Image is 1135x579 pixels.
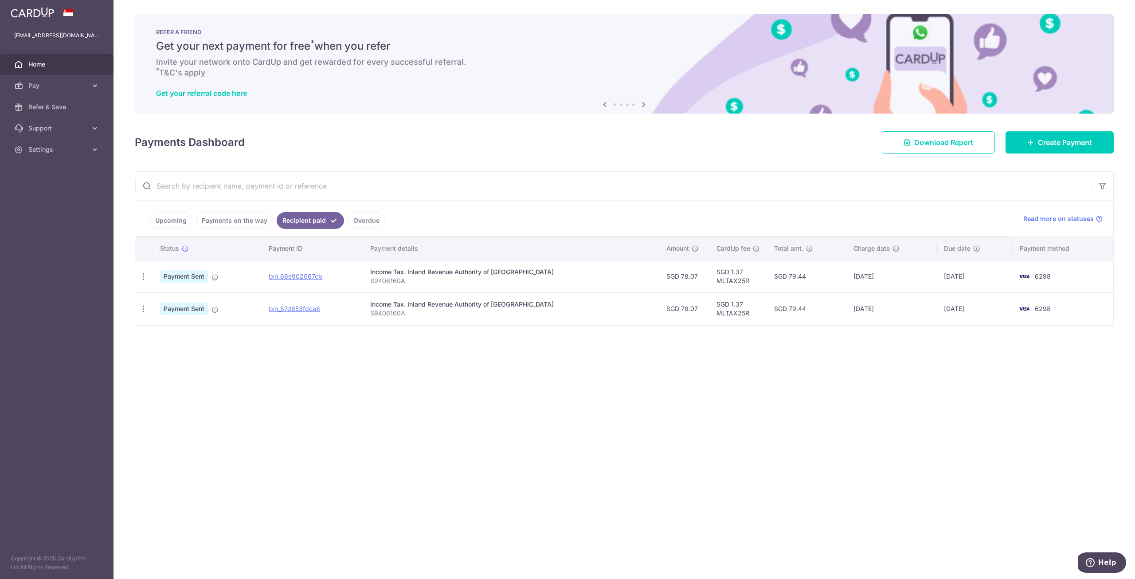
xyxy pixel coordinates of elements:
span: Pay [28,81,87,90]
a: Recipient paid [277,212,344,229]
p: S9406160A [370,276,652,285]
div: Income Tax. Inland Revenue Authority of [GEOGRAPHIC_DATA] [370,300,652,309]
p: [EMAIL_ADDRESS][DOMAIN_NAME] [14,31,99,40]
span: Charge date [853,244,890,253]
a: Read more on statuses [1023,214,1103,223]
td: SGD 79.44 [767,292,847,325]
td: SGD 78.07 [659,260,709,292]
input: Search by recipient name, payment id or reference [135,172,1092,200]
span: Read more on statuses [1023,214,1094,223]
img: CardUp [11,7,54,18]
img: RAF banner [135,14,1114,114]
iframe: Opens a widget where you can find more information [1078,552,1126,575]
a: Upcoming [149,212,192,229]
td: SGD 79.44 [767,260,847,292]
a: Overdue [348,212,385,229]
a: txn_87d653fdca8 [269,305,320,312]
h4: Payments Dashboard [135,134,245,150]
td: [DATE] [937,260,1013,292]
div: Income Tax. Inland Revenue Authority of [GEOGRAPHIC_DATA] [370,268,652,276]
span: Settings [28,145,87,154]
th: Payment ID [262,237,363,260]
a: Get your referral code here [156,89,247,98]
p: S9406160A [370,309,652,318]
a: Payments on the way [196,212,273,229]
span: CardUp fee [716,244,750,253]
td: [DATE] [937,292,1013,325]
span: Total amt. [774,244,803,253]
th: Payment method [1013,237,1114,260]
h5: Get your next payment for free when you refer [156,39,1092,53]
td: [DATE] [846,260,937,292]
td: SGD 1.37 MLTAX25R [709,292,767,325]
img: Bank Card [1015,271,1033,282]
span: Payment Sent [160,270,208,283]
td: [DATE] [846,292,937,325]
p: REFER A FRIEND [156,28,1092,35]
td: SGD 78.07 [659,292,709,325]
img: Bank Card [1015,303,1033,314]
span: Due date [944,244,971,253]
span: Refer & Save [28,102,87,111]
th: Payment details [363,237,659,260]
td: SGD 1.37 MLTAX25R [709,260,767,292]
span: Create Payment [1038,137,1092,148]
a: txn_66e902067cb [269,272,322,280]
h6: Invite your network onto CardUp and get rewarded for every successful referral. T&C's apply [156,57,1092,78]
span: Download Report [914,137,973,148]
span: Home [28,60,87,69]
span: Status [160,244,179,253]
span: Support [28,124,87,133]
span: Payment Sent [160,303,208,315]
a: Create Payment [1006,131,1114,154]
span: 6298 [1035,272,1051,280]
span: 6298 [1035,305,1051,312]
a: Download Report [882,131,995,154]
span: Amount [666,244,689,253]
